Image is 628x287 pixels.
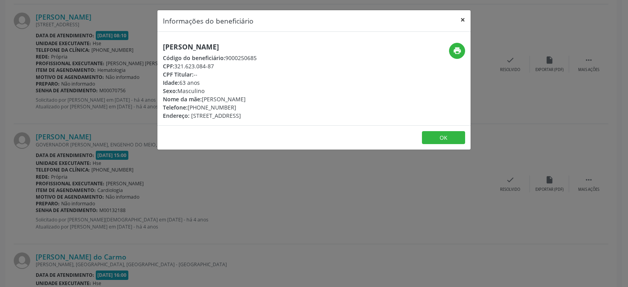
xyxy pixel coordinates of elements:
span: Idade: [163,79,179,86]
span: Telefone: [163,104,188,111]
h5: Informações do beneficiário [163,16,254,26]
span: Nome da mãe: [163,95,202,103]
span: [STREET_ADDRESS] [191,112,241,119]
h5: [PERSON_NAME] [163,43,257,51]
div: [PHONE_NUMBER] [163,103,257,112]
button: Close [455,10,471,29]
span: Endereço: [163,112,190,119]
span: Código do beneficiário: [163,54,225,62]
div: 63 anos [163,79,257,87]
div: [PERSON_NAME] [163,95,257,103]
div: -- [163,70,257,79]
i: print [453,46,462,55]
button: OK [422,131,465,144]
div: 9000250685 [163,54,257,62]
span: Sexo: [163,87,177,95]
div: Masculino [163,87,257,95]
button: print [449,43,465,59]
span: CPF: [163,62,174,70]
span: CPF Titular: [163,71,194,78]
div: 321.623.084-87 [163,62,257,70]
